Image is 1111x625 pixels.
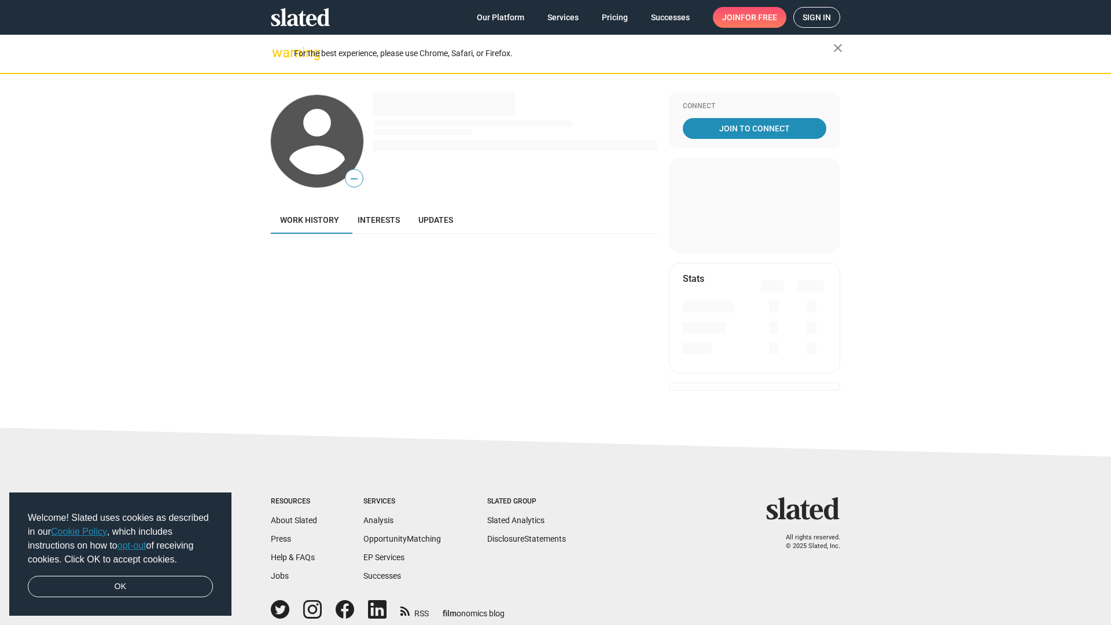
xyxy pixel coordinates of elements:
[803,8,831,27] span: Sign in
[713,7,786,28] a: Joinfor free
[272,46,286,60] mat-icon: warning
[793,7,840,28] a: Sign in
[363,497,441,506] div: Services
[271,534,291,543] a: Press
[51,527,107,536] a: Cookie Policy
[9,492,231,616] div: cookieconsent
[271,206,348,234] a: Work history
[831,41,845,55] mat-icon: close
[593,7,637,28] a: Pricing
[468,7,534,28] a: Our Platform
[683,118,826,139] a: Join To Connect
[547,7,579,28] span: Services
[363,553,404,562] a: EP Services
[271,571,289,580] a: Jobs
[741,7,777,28] span: for free
[28,511,213,567] span: Welcome! Slated uses cookies as described in our , which includes instructions on how to of recei...
[651,7,690,28] span: Successes
[487,497,566,506] div: Slated Group
[358,215,400,225] span: Interests
[774,534,840,550] p: All rights reserved. © 2025 Slated, Inc.
[602,7,628,28] span: Pricing
[409,206,462,234] a: Updates
[271,553,315,562] a: Help & FAQs
[348,206,409,234] a: Interests
[280,215,339,225] span: Work history
[642,7,699,28] a: Successes
[363,534,441,543] a: OpportunityMatching
[271,497,317,506] div: Resources
[363,516,393,525] a: Analysis
[685,118,824,139] span: Join To Connect
[683,102,826,111] div: Connect
[538,7,588,28] a: Services
[443,599,505,619] a: filmonomics blog
[487,516,545,525] a: Slated Analytics
[363,571,401,580] a: Successes
[722,7,777,28] span: Join
[487,534,566,543] a: DisclosureStatements
[683,273,704,285] mat-card-title: Stats
[400,601,429,619] a: RSS
[345,171,363,186] span: —
[117,541,146,550] a: opt-out
[271,516,317,525] a: About Slated
[477,7,524,28] span: Our Platform
[443,609,457,618] span: film
[28,576,213,598] a: dismiss cookie message
[294,46,833,61] div: For the best experience, please use Chrome, Safari, or Firefox.
[418,215,453,225] span: Updates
